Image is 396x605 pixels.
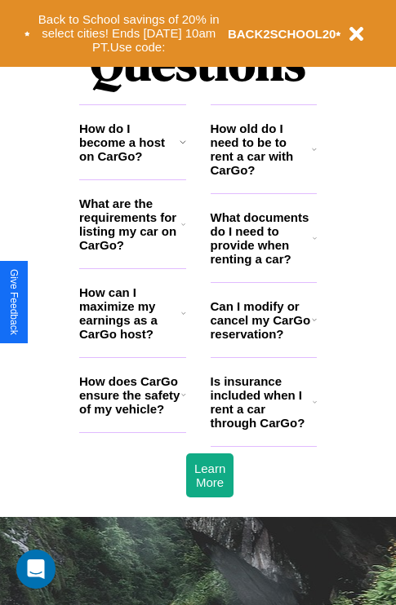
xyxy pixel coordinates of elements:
h3: How old do I need to be to rent a car with CarGo? [211,121,313,177]
h3: How can I maximize my earnings as a CarGo host? [79,285,181,341]
h3: What are the requirements for listing my car on CarGo? [79,197,181,252]
h3: How does CarGo ensure the safety of my vehicle? [79,374,181,416]
div: Give Feedback [8,269,20,335]
b: BACK2SCHOOL20 [228,27,336,41]
button: Back to School savings of 20% in select cities! Ends [DATE] 10am PT.Use code: [30,8,228,59]
h3: Is insurance included when I rent a car through CarGo? [211,374,313,430]
h3: Can I modify or cancel my CarGo reservation? [211,299,312,341]
button: Learn More [186,453,234,497]
h3: How do I become a host on CarGo? [79,121,180,163]
h3: What documents do I need to provide when renting a car? [211,210,314,266]
div: Open Intercom Messenger [16,550,56,589]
